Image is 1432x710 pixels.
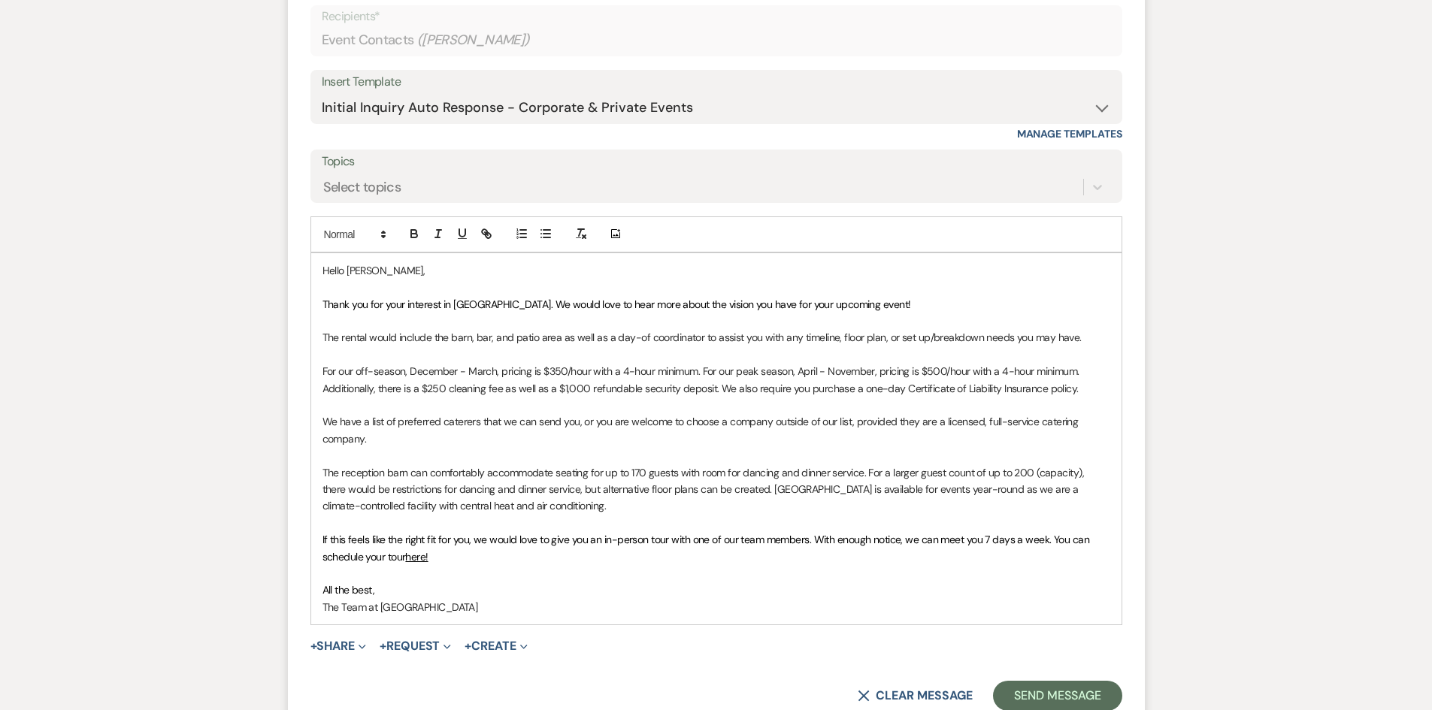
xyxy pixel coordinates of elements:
[323,177,401,197] div: Select topics
[322,363,1110,397] p: For our off-season, December - March, pricing is $350/hour with a 4-hour minimum. For our peak se...
[322,262,1110,279] p: Hello [PERSON_NAME],
[405,550,428,563] a: here!
[322,151,1111,173] label: Topics
[322,464,1110,515] p: The reception barn can comfortably accommodate seating for up to 170 guests with room for dancing...
[858,690,972,702] button: Clear message
[1017,127,1122,140] a: Manage Templates
[465,640,471,652] span: +
[322,298,911,311] span: Thank you for your interest in [GEOGRAPHIC_DATA]. We would love to hear more about the vision you...
[310,640,367,652] button: Share
[322,26,1111,55] div: Event Contacts
[322,533,1092,563] span: If this feels like the right fit for you, we would love to give you an in-person tour with one of...
[465,640,527,652] button: Create
[380,640,386,652] span: +
[322,413,1110,447] p: We have a list of preferred caterers that we can send you, or you are welcome to choose a company...
[322,599,1110,615] p: The Team at [GEOGRAPHIC_DATA]
[322,329,1110,346] p: The rental would include the barn, bar, and patio area as well as a day-of coordinator to assist ...
[417,30,530,50] span: ( [PERSON_NAME] )
[380,640,451,652] button: Request
[322,583,375,597] span: All the best,
[310,640,317,652] span: +
[322,7,1111,26] p: Recipients*
[322,71,1111,93] div: Insert Template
